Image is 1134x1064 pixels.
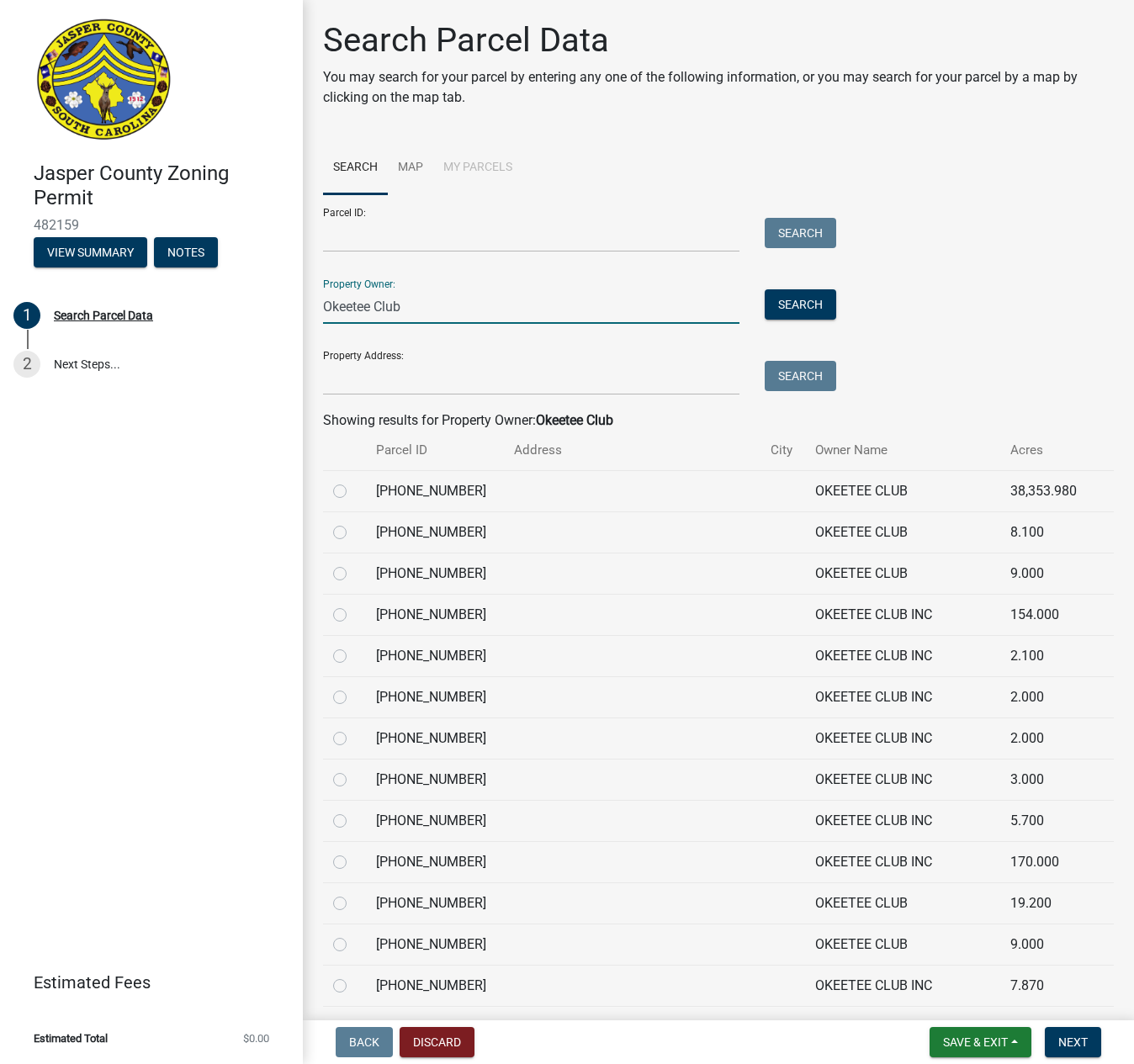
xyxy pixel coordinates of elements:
[366,882,504,924] td: [PHONE_NUMBER]
[1045,1027,1101,1057] button: Next
[805,635,1000,676] td: OKEETEE CLUB INC
[765,289,836,320] button: Search
[323,20,1114,61] h1: Search Parcel Data
[1000,511,1092,553] td: 8.100
[34,246,147,260] wm-modal-confirm: Summary
[943,1035,1008,1049] span: Save & Exit
[34,217,269,233] span: 482159
[1000,924,1092,965] td: 9.000
[243,1033,269,1044] span: $0.00
[504,431,760,470] th: Address
[805,511,1000,553] td: OKEETEE CLUB
[34,18,174,144] img: Jasper County, South Carolina
[34,161,289,210] h4: Jasper County Zoning Permit
[805,841,1000,882] td: OKEETEE CLUB INC
[366,924,504,965] td: [PHONE_NUMBER]
[1000,470,1092,511] td: 38,353.980
[366,553,504,594] td: [PHONE_NUMBER]
[1000,717,1092,759] td: 2.000
[366,470,504,511] td: [PHONE_NUMBER]
[336,1027,393,1057] button: Back
[366,594,504,635] td: [PHONE_NUMBER]
[154,246,218,260] wm-modal-confirm: Notes
[54,310,153,321] div: Search Parcel Data
[13,966,276,999] a: Estimated Fees
[805,1006,1000,1047] td: OKEETEE CLUB INC
[1000,676,1092,717] td: 2.000
[366,759,504,800] td: [PHONE_NUMBER]
[1000,882,1092,924] td: 19.200
[34,237,147,267] button: View Summary
[805,553,1000,594] td: OKEETEE CLUB
[1000,431,1092,470] th: Acres
[930,1027,1031,1057] button: Save & Exit
[366,717,504,759] td: [PHONE_NUMBER]
[366,800,504,841] td: [PHONE_NUMBER]
[13,302,40,329] div: 1
[366,676,504,717] td: [PHONE_NUMBER]
[1000,965,1092,1006] td: 7.870
[805,882,1000,924] td: OKEETEE CLUB
[536,412,613,428] strong: Okeetee Club
[400,1027,474,1057] button: Discard
[1000,553,1092,594] td: 9.000
[1000,1006,1092,1047] td: 5.500
[1000,800,1092,841] td: 5.700
[805,717,1000,759] td: OKEETEE CLUB INC
[805,431,1000,470] th: Owner Name
[349,1035,379,1049] span: Back
[154,237,218,267] button: Notes
[323,141,388,195] a: Search
[805,470,1000,511] td: OKEETEE CLUB
[760,431,805,470] th: City
[366,511,504,553] td: [PHONE_NUMBER]
[805,594,1000,635] td: OKEETEE CLUB INC
[13,351,40,378] div: 2
[805,759,1000,800] td: OKEETEE CLUB INC
[1000,759,1092,800] td: 3.000
[366,841,504,882] td: [PHONE_NUMBER]
[323,410,1114,431] div: Showing results for Property Owner:
[366,635,504,676] td: [PHONE_NUMBER]
[765,218,836,248] button: Search
[34,1033,108,1044] span: Estimated Total
[323,67,1114,108] p: You may search for your parcel by entering any one of the following information, or you may searc...
[1000,594,1092,635] td: 154.000
[366,431,504,470] th: Parcel ID
[1058,1035,1088,1049] span: Next
[388,141,433,195] a: Map
[805,965,1000,1006] td: OKEETEE CLUB INC
[805,676,1000,717] td: OKEETEE CLUB INC
[765,361,836,391] button: Search
[366,965,504,1006] td: [PHONE_NUMBER]
[1000,841,1092,882] td: 170.000
[805,924,1000,965] td: OKEETEE CLUB
[805,800,1000,841] td: OKEETEE CLUB INC
[366,1006,504,1047] td: [PHONE_NUMBER]
[1000,635,1092,676] td: 2.100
